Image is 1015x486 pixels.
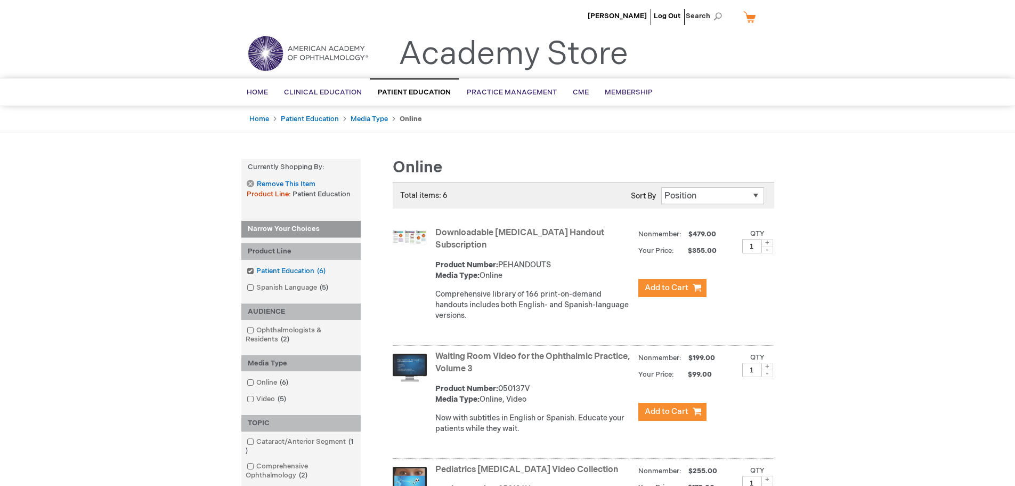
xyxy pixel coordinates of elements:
strong: Media Type: [435,271,480,280]
label: Sort By [631,192,656,201]
strong: Nonmember: [638,352,681,365]
span: 2 [296,471,310,480]
a: Ophthalmologists & Residents2 [244,325,358,345]
strong: Product Number: [435,384,498,393]
input: Qty [742,363,761,377]
span: 1 [246,437,353,455]
a: Comprehensive Ophthalmology2 [244,461,358,481]
span: 2 [278,335,292,344]
div: TOPIC [241,415,361,432]
span: $355.00 [676,246,718,255]
input: Qty [742,239,761,253]
span: $199.00 [687,354,717,362]
span: 5 [317,283,331,292]
strong: Narrow Your Choices [241,221,361,238]
span: Patient Education [378,88,451,97]
span: $99.00 [676,370,713,379]
button: Add to Cart [638,279,707,297]
p: Now with subtitles in English or Spanish. Educate your patients while they wait. [435,413,633,434]
span: 6 [314,267,328,275]
label: Qty [750,353,765,362]
a: Spanish Language5 [244,283,332,293]
span: Clinical Education [284,88,362,97]
button: Add to Cart [638,403,707,421]
a: Online6 [244,378,293,388]
span: CME [573,88,589,97]
div: Comprehensive library of 166 print-on-demand handouts includes both English- and Spanish-language... [435,289,633,321]
a: [PERSON_NAME] [588,12,647,20]
div: 050137V Online, Video [435,384,633,405]
span: Product Line [247,190,293,198]
a: Patient Education6 [244,266,330,276]
strong: Your Price: [638,370,674,379]
a: Video5 [244,394,290,404]
span: Total items: 6 [400,191,448,200]
strong: Currently Shopping by: [241,159,361,176]
div: Product Line [241,243,361,260]
a: Waiting Room Video for the Ophthalmic Practice, Volume 3 [435,352,630,374]
strong: Your Price: [638,246,674,255]
span: Add to Cart [645,283,688,293]
span: Add to Cart [645,407,688,417]
a: Media Type [351,115,388,123]
span: Search [686,5,726,27]
img: Waiting Room Video for the Ophthalmic Practice, Volume 3 [393,354,427,381]
a: Patient Education [281,115,339,123]
img: Downloadable Patient Education Handout Subscription [393,230,427,244]
label: Qty [750,466,765,475]
span: 6 [277,378,291,387]
span: Patient Education [293,190,351,198]
span: Membership [605,88,653,97]
strong: Nonmember: [638,465,681,478]
span: Home [247,88,268,97]
label: Qty [750,229,765,238]
div: PEHANDOUTS Online [435,260,633,281]
span: Online [393,158,442,177]
strong: Media Type: [435,395,480,404]
span: Remove This Item [257,179,315,189]
span: $255.00 [687,467,719,475]
div: AUDIENCE [241,304,361,320]
a: Home [249,115,269,123]
a: Cataract/Anterior Segment1 [244,437,358,456]
a: Downloadable [MEDICAL_DATA] Handout Subscription [435,228,604,250]
a: Academy Store [399,35,628,74]
strong: Online [400,115,422,123]
a: Remove This Item [247,180,315,189]
strong: Product Number: [435,260,498,269]
a: Log Out [654,12,680,20]
strong: Nonmember: [638,228,681,241]
a: Pediatrics [MEDICAL_DATA] Video Collection [435,465,618,475]
div: Media Type [241,355,361,372]
span: Practice Management [467,88,557,97]
span: $479.00 [687,230,718,238]
span: 5 [275,395,289,403]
